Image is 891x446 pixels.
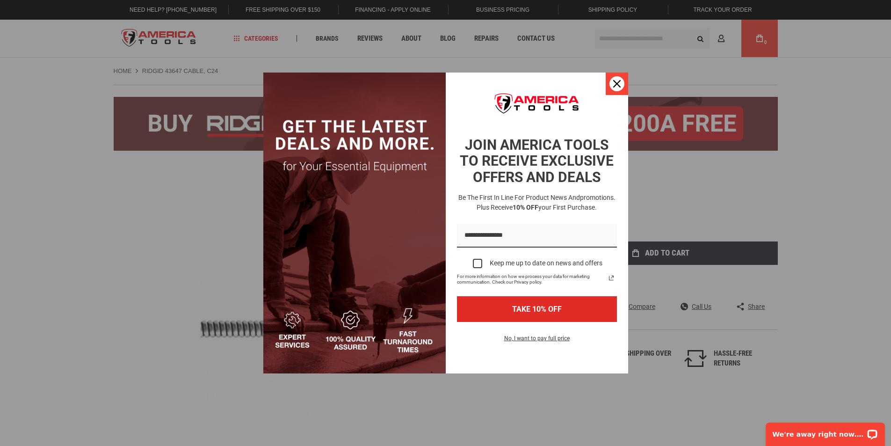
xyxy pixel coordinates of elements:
svg: close icon [613,80,621,88]
button: No, I want to pay full price [497,333,577,349]
h3: Be the first in line for product news and [455,193,619,212]
div: Keep me up to date on news and offers [490,259,602,267]
svg: link icon [606,272,617,284]
iframe: LiveChat chat widget [760,417,891,446]
button: TAKE 10% OFF [457,296,617,322]
strong: JOIN AMERICA TOOLS TO RECEIVE EXCLUSIVE OFFERS AND DEALS [460,137,614,185]
button: Close [606,73,628,95]
a: Read our Privacy Policy [606,272,617,284]
input: Email field [457,224,617,248]
span: For more information on how we process your data for marketing communication. Check our Privacy p... [457,274,606,285]
strong: 10% OFF [513,204,538,211]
